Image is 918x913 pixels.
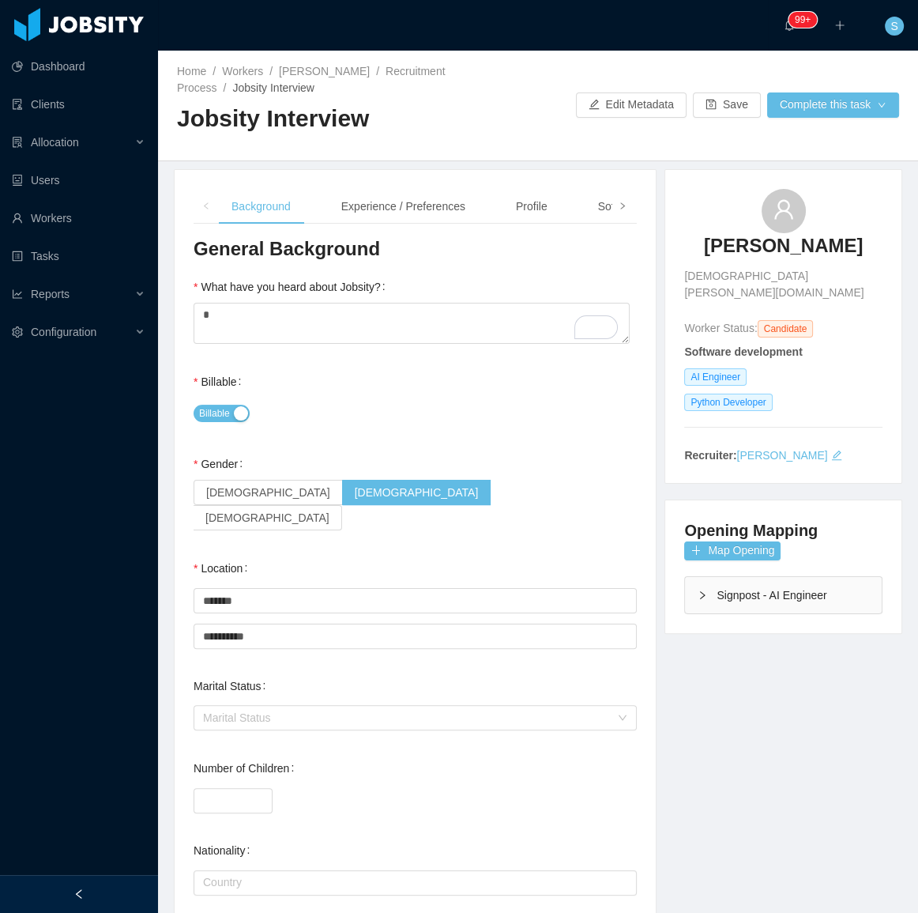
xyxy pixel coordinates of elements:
[177,103,538,135] h2: Jobsity Interview
[618,713,627,724] i: icon: down
[684,394,772,411] span: Python Developer
[12,51,145,82] a: icon: pie-chartDashboard
[831,450,842,461] i: icon: edit
[31,326,96,338] span: Configuration
[684,268,882,301] span: [DEMOGRAPHIC_DATA][PERSON_NAME][DOMAIN_NAME]
[684,541,781,560] button: icon: plusMap Opening
[177,65,446,94] a: Recruitment Process
[503,189,560,224] div: Profile
[355,486,479,499] span: [DEMOGRAPHIC_DATA]
[788,12,817,28] sup: 1212
[12,89,145,120] a: icon: auditClients
[704,233,863,268] a: [PERSON_NAME]
[194,303,630,344] textarea: To enrich screen reader interactions, please activate Accessibility in Grammarly extension settings
[684,345,802,358] strong: Software development
[376,65,379,77] span: /
[194,375,247,388] label: Billable
[329,189,478,224] div: Experience / Preferences
[684,368,747,386] span: AI Engineer
[222,65,263,77] a: Workers
[224,81,227,94] span: /
[199,406,230,421] span: Billable
[213,65,216,77] span: /
[684,519,818,541] h4: Opening Mapping
[194,844,256,857] label: Nationality
[684,322,757,334] span: Worker Status:
[12,137,23,148] i: icon: solution
[784,20,795,31] i: icon: bell
[12,164,145,196] a: icon: robotUsers
[767,92,899,118] button: Complete this taskicon: down
[279,65,370,77] a: [PERSON_NAME]
[194,788,273,813] input: Number of Children
[177,65,206,77] a: Home
[194,281,392,293] label: What have you heard about Jobsity?
[12,289,23,300] i: icon: line-chart
[619,202,626,210] i: icon: right
[202,202,210,210] i: icon: left
[194,236,637,262] h3: General Background
[203,710,610,726] div: Marital Status
[773,198,795,221] i: icon: user
[12,326,23,338] i: icon: setting
[12,202,145,234] a: icon: userWorkers
[693,92,761,118] button: icon: saveSave
[890,17,897,36] span: S
[194,562,254,575] label: Location
[698,590,707,600] i: icon: right
[194,680,272,692] label: Marital Status
[704,233,863,258] h3: [PERSON_NAME]
[685,577,882,613] div: icon: rightSignpost - AI Engineer
[194,458,249,470] label: Gender
[232,81,314,94] span: Jobsity Interview
[576,92,687,118] button: icon: editEdit Metadata
[758,320,814,338] span: Candidate
[205,511,329,524] span: [DEMOGRAPHIC_DATA]
[585,189,659,224] div: Soft Skills
[206,486,330,499] span: [DEMOGRAPHIC_DATA]
[194,405,250,422] button: Billable
[31,136,79,149] span: Allocation
[12,240,145,272] a: icon: profileTasks
[736,449,827,462] a: [PERSON_NAME]
[269,65,273,77] span: /
[684,449,736,462] strong: Recruiter:
[219,189,303,224] div: Background
[31,288,70,300] span: Reports
[834,20,845,31] i: icon: plus
[194,762,300,775] label: Number of Children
